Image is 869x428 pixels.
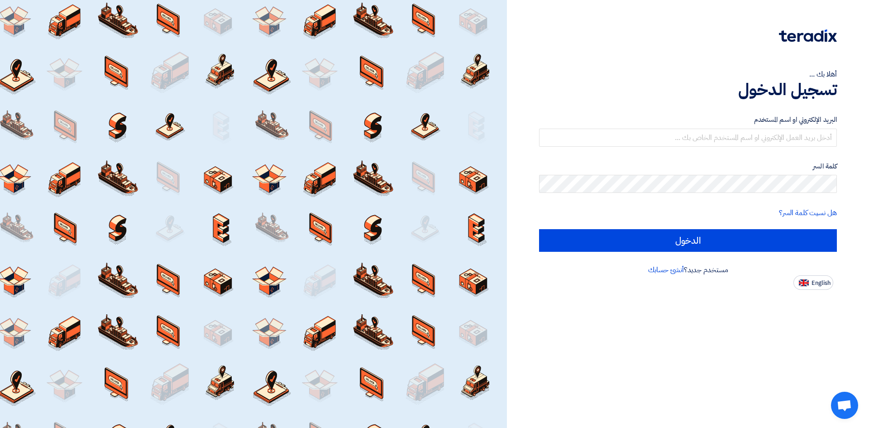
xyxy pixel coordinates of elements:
h1: تسجيل الدخول [539,80,837,100]
label: البريد الإلكتروني او اسم المستخدم [539,115,837,125]
div: دردشة مفتوحة [831,392,858,419]
label: كلمة السر [539,161,837,172]
input: أدخل بريد العمل الإلكتروني او اسم المستخدم الخاص بك ... [539,129,837,147]
a: هل نسيت كلمة السر؟ [779,207,837,218]
img: en-US.png [799,279,809,286]
div: مستخدم جديد؟ [539,264,837,275]
input: الدخول [539,229,837,252]
a: أنشئ حسابك [648,264,684,275]
span: English [812,280,831,286]
button: English [793,275,833,290]
img: Teradix logo [779,29,837,42]
div: أهلا بك ... [539,69,837,80]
